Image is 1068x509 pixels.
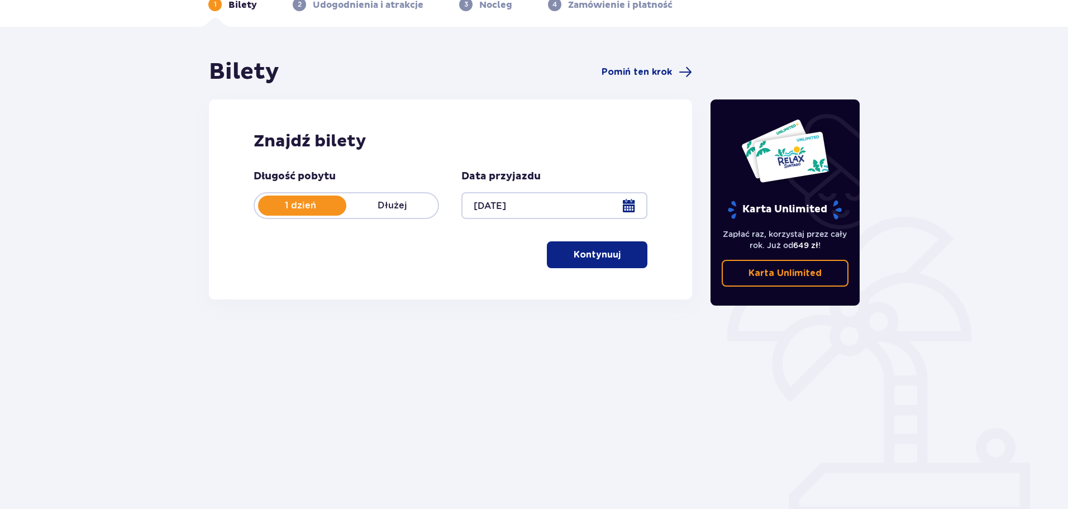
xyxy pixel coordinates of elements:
p: Karta Unlimited [727,200,843,220]
p: Kontynuuj [574,249,621,261]
span: 649 zł [793,241,818,250]
span: Pomiń ten krok [602,66,672,78]
p: Zapłać raz, korzystaj przez cały rok. Już od ! [722,229,849,251]
p: Dłużej [346,199,438,212]
p: Długość pobytu [254,170,336,183]
a: Karta Unlimited [722,260,849,287]
button: Kontynuuj [547,241,647,268]
p: Karta Unlimited [748,267,822,279]
a: Pomiń ten krok [602,65,692,79]
h1: Bilety [209,58,279,86]
h2: Znajdź bilety [254,131,647,152]
p: 1 dzień [255,199,346,212]
p: Data przyjazdu [461,170,541,183]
